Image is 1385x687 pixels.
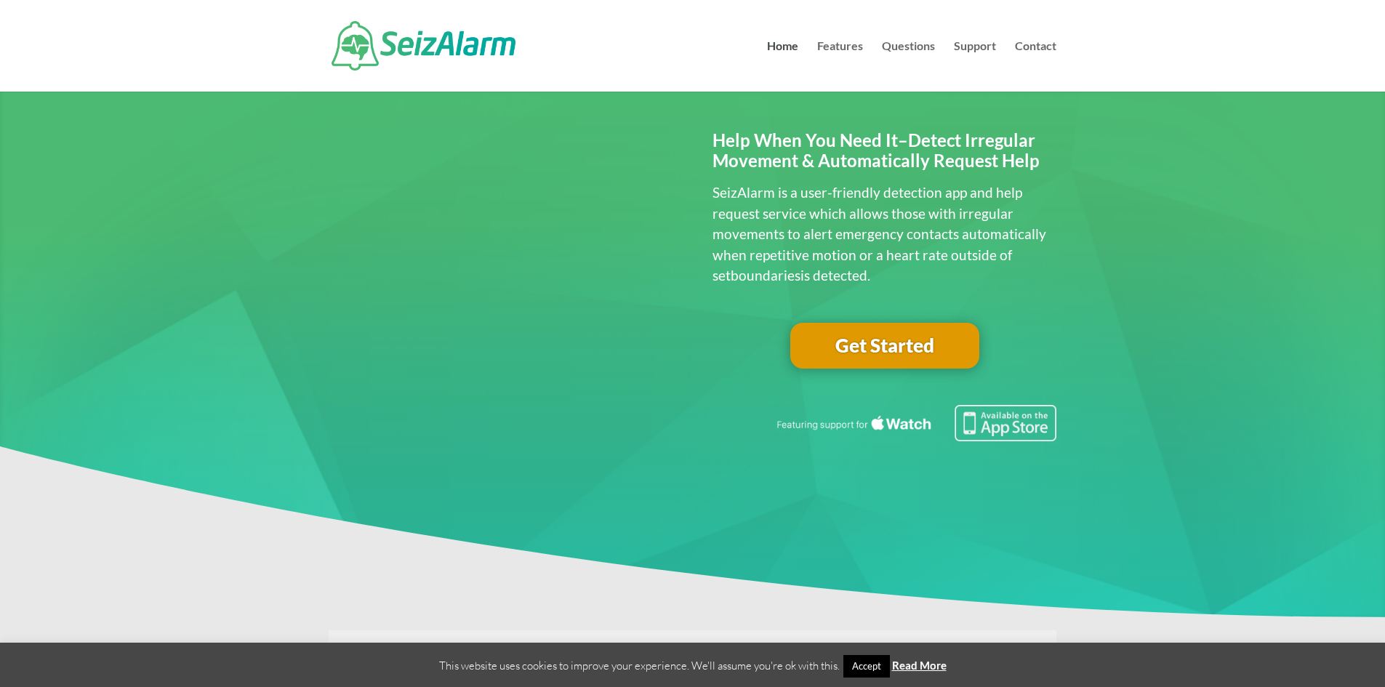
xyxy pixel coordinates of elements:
[731,267,800,284] span: boundaries
[767,41,798,92] a: Home
[1015,41,1056,92] a: Contact
[882,41,935,92] a: Questions
[439,659,947,672] span: This website uses cookies to improve your experience. We'll assume you're ok with this.
[843,655,890,678] a: Accept
[892,659,947,672] a: Read More
[774,427,1056,444] a: Featuring seizure detection support for the Apple Watch
[332,21,515,71] img: SeizAlarm
[712,130,1056,180] h2: Help When You Need It–Detect Irregular Movement & Automatically Request Help
[790,323,979,369] a: Get Started
[817,41,863,92] a: Features
[774,405,1056,441] img: Seizure detection available in the Apple App Store.
[954,41,996,92] a: Support
[712,182,1056,286] p: SeizAlarm is a user-friendly detection app and help request service which allows those with irreg...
